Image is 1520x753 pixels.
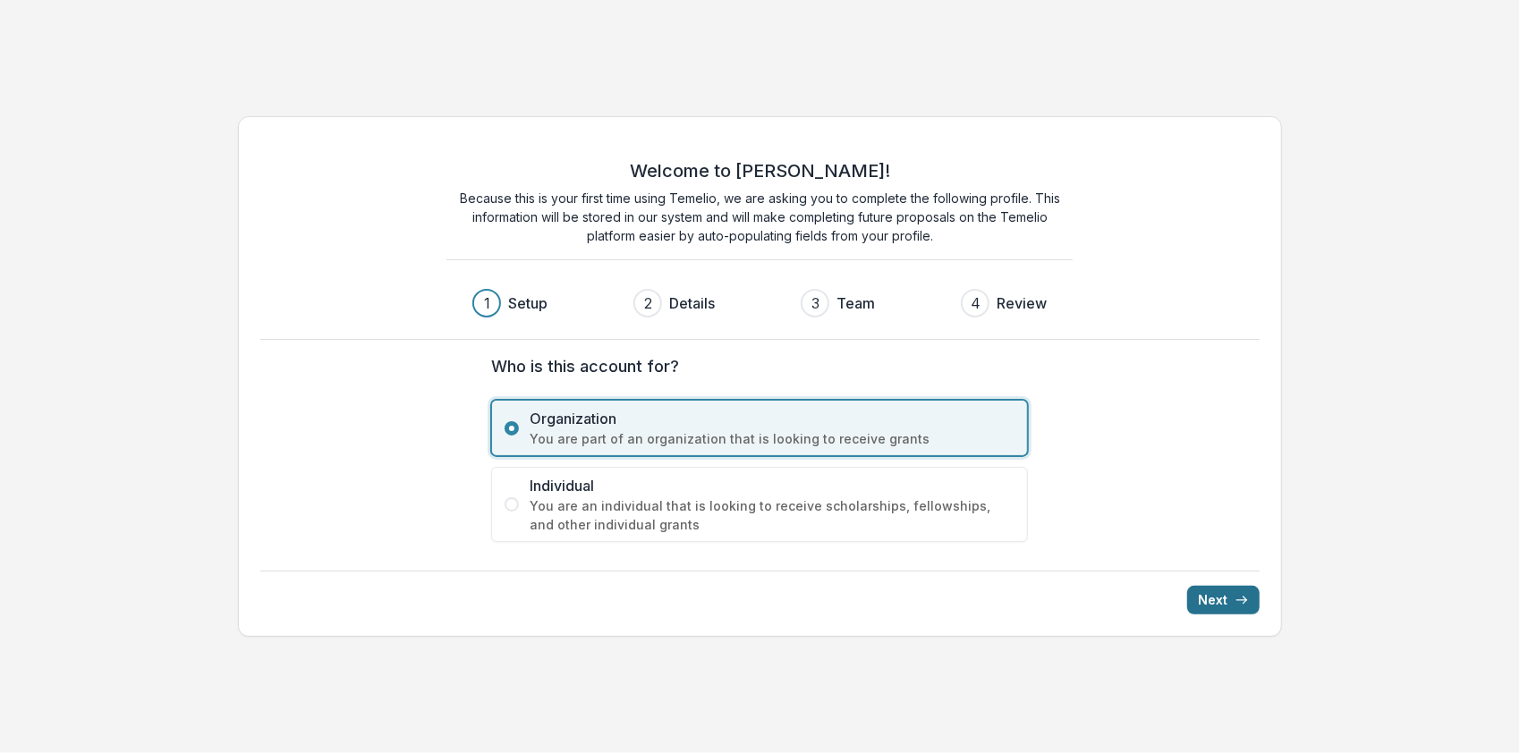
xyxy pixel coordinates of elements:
span: You are an individual that is looking to receive scholarships, fellowships, and other individual ... [530,496,1015,534]
div: Progress [472,289,1047,317]
h3: Setup [508,292,548,314]
h3: Team [836,292,875,314]
div: 4 [971,292,981,314]
h3: Review [997,292,1047,314]
span: Organization [530,408,1015,429]
span: Individual [530,475,1015,496]
p: Because this is your first time using Temelio, we are asking you to complete the following profil... [446,189,1073,245]
h2: Welcome to [PERSON_NAME]! [630,160,890,182]
label: Who is this account for? [491,354,1017,378]
button: Next [1187,586,1260,614]
div: 2 [644,292,652,314]
div: 3 [811,292,819,314]
div: 1 [484,292,490,314]
h3: Details [669,292,715,314]
span: You are part of an organization that is looking to receive grants [530,429,1015,448]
